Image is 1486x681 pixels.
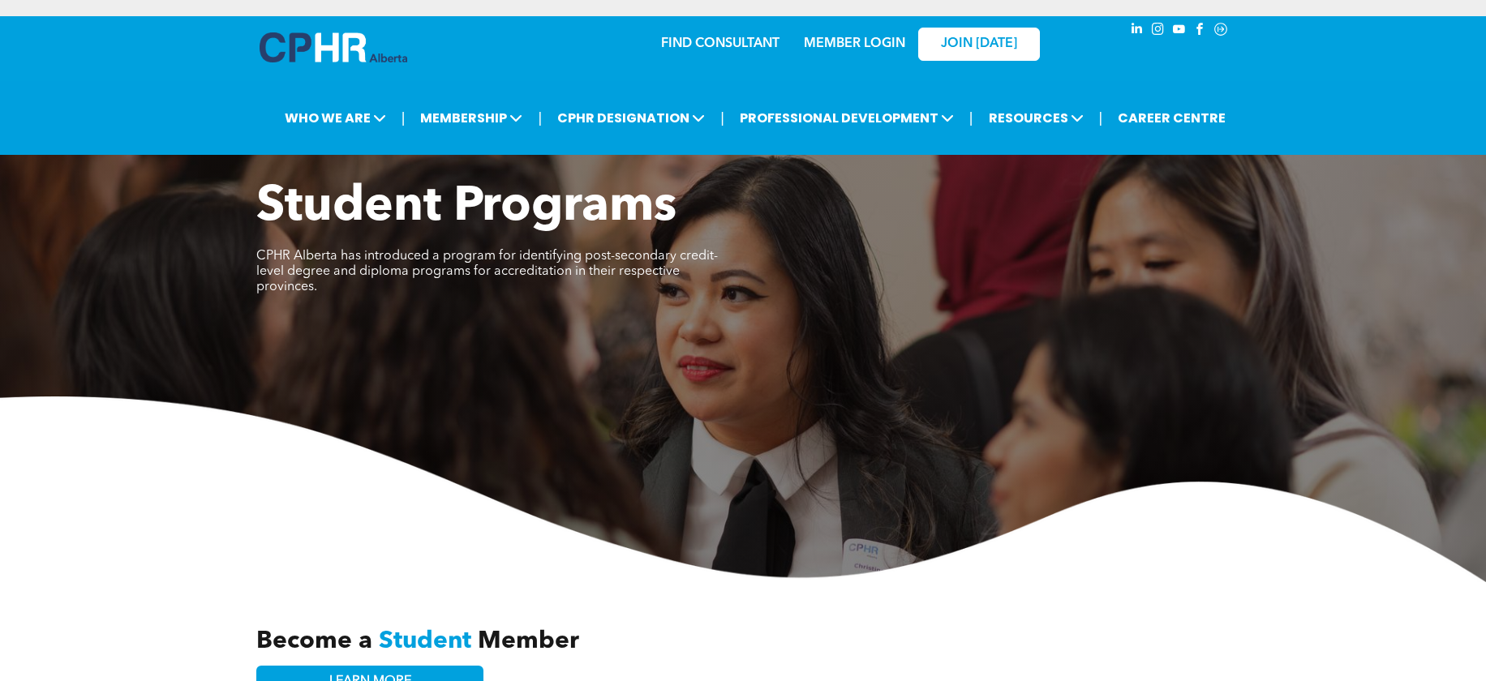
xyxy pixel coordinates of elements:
span: MEMBERSHIP [415,103,527,133]
span: Become a [256,629,372,653]
a: Social network [1212,20,1230,42]
li: | [720,101,724,135]
a: facebook [1191,20,1209,42]
li: | [538,101,542,135]
a: linkedin [1127,20,1145,42]
span: RESOURCES [984,103,1089,133]
span: Student [379,629,471,653]
span: Student Programs [256,183,676,232]
li: | [1099,101,1103,135]
span: JOIN [DATE] [941,36,1017,52]
span: PROFESSIONAL DEVELOPMENT [735,103,959,133]
a: CAREER CENTRE [1113,103,1230,133]
img: A blue and white logo for cp alberta [260,32,407,62]
span: CPHR Alberta has introduced a program for identifying post-secondary credit-level degree and dipl... [256,250,718,293]
span: CPHR DESIGNATION [552,103,710,133]
li: | [969,101,973,135]
span: Member [478,629,579,653]
span: WHO WE ARE [280,103,391,133]
a: FIND CONSULTANT [661,37,780,50]
a: youtube [1170,20,1188,42]
a: JOIN [DATE] [918,28,1040,61]
a: MEMBER LOGIN [804,37,905,50]
li: | [402,101,406,135]
a: instagram [1149,20,1166,42]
